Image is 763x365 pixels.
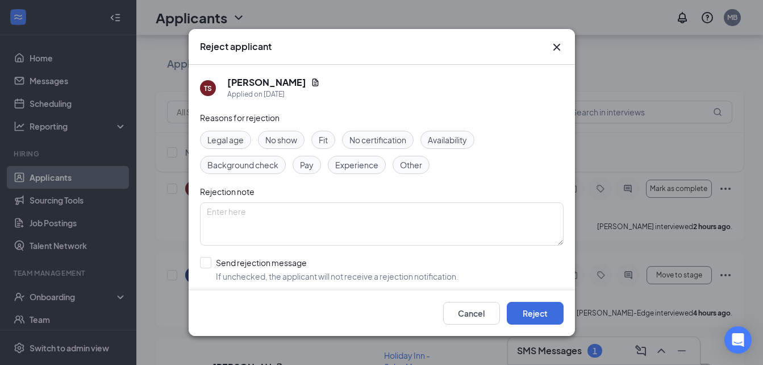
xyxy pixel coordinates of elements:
[227,76,306,89] h5: [PERSON_NAME]
[300,159,314,171] span: Pay
[428,134,467,146] span: Availability
[265,134,297,146] span: No show
[550,40,564,54] svg: Cross
[507,302,564,325] button: Reject
[207,134,244,146] span: Legal age
[311,78,320,87] svg: Document
[550,40,564,54] button: Close
[200,113,280,123] span: Reasons for rejection
[335,159,378,171] span: Experience
[319,134,328,146] span: Fit
[400,159,422,171] span: Other
[443,302,500,325] button: Cancel
[349,134,406,146] span: No certification
[724,326,752,354] div: Open Intercom Messenger
[204,84,212,93] div: TS
[200,40,272,53] h3: Reject applicant
[200,186,255,197] span: Rejection note
[207,159,278,171] span: Background check
[227,89,320,100] div: Applied on [DATE]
